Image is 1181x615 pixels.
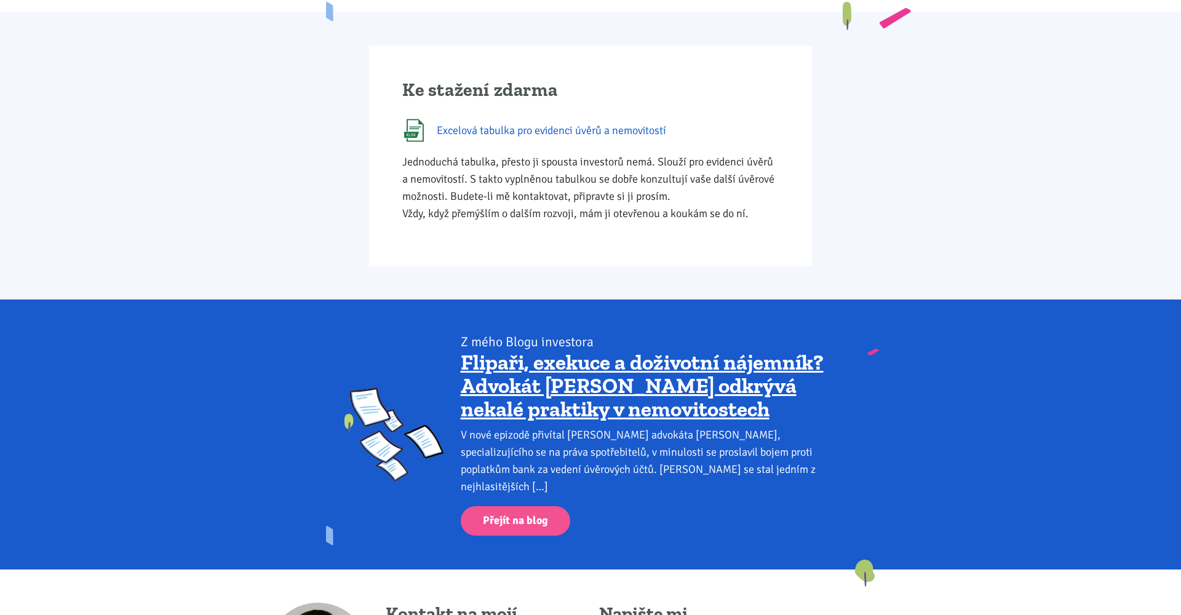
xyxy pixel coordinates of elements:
[437,122,666,139] span: Excelová tabulka pro evidenci úvěrů a nemovitostí
[402,119,779,142] a: Excelová tabulka pro evidenci úvěrů a nemovitostí
[402,119,426,142] img: XLSX (Excel)
[402,153,779,222] p: Jednoduchá tabulka, přesto ji spousta investorů nemá. Slouží pro evidenci úvěrů a nemovitostí. S ...
[461,333,832,351] div: Z mého Blogu investora
[461,426,832,495] div: V nové epizodě přivítal [PERSON_NAME] advokáta [PERSON_NAME], specializujícího se na práva spotře...
[402,79,779,102] h2: Ke stažení zdarma
[461,349,824,422] a: Flipaři, exekuce a doživotní nájemník? Advokát [PERSON_NAME] odkrývá nekalé praktiky v nemovitostech
[461,506,570,536] a: Přejít na blog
